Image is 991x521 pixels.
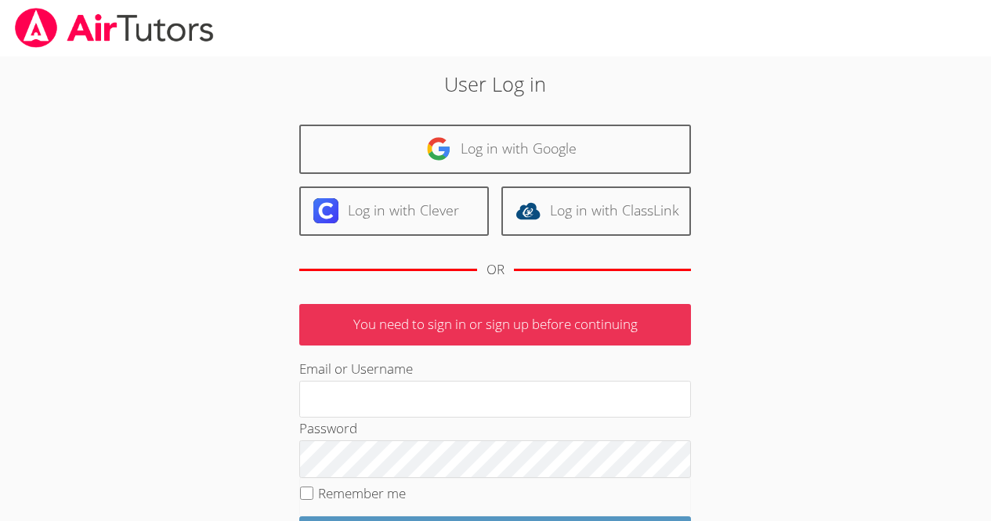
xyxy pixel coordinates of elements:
[313,198,338,223] img: clever-logo-6eab21bc6e7a338710f1a6ff85c0baf02591cd810cc4098c63d3a4b26e2feb20.svg
[299,360,413,378] label: Email or Username
[515,198,541,223] img: classlink-logo-d6bb404cc1216ec64c9a2012d9dc4662098be43eaf13dc465df04b49fa7ab582.svg
[501,186,691,236] a: Log in with ClassLink
[299,304,691,346] p: You need to sign in or sign up before continuing
[486,259,505,281] div: OR
[299,186,489,236] a: Log in with Clever
[228,69,763,99] h2: User Log in
[318,484,406,502] label: Remember me
[299,125,691,174] a: Log in with Google
[426,136,451,161] img: google-logo-50288ca7cdecda66e5e0955fdab243c47b7ad437acaf1139b6f446037453330a.svg
[299,419,357,437] label: Password
[13,8,215,48] img: airtutors_banner-c4298cdbf04f3fff15de1276eac7730deb9818008684d7c2e4769d2f7ddbe033.png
